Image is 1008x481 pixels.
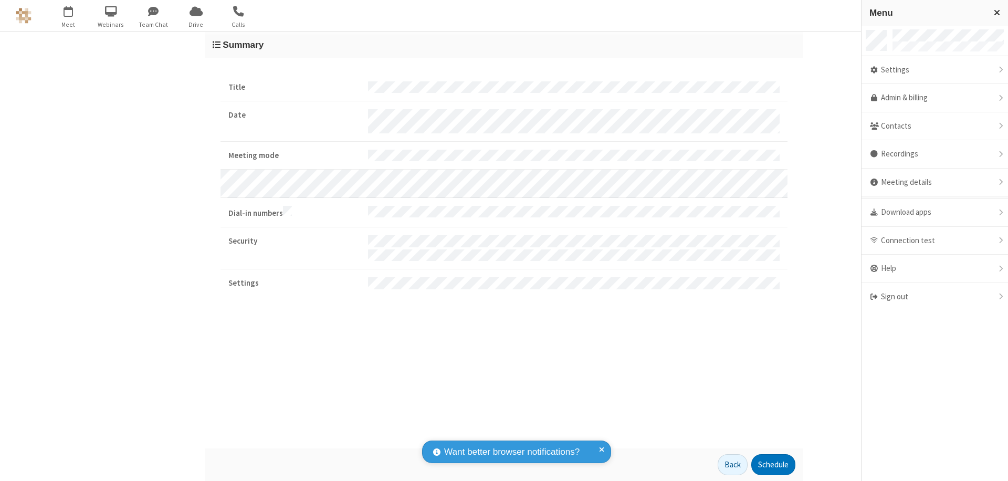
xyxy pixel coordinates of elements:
strong: Date [228,109,360,121]
button: Schedule [751,454,795,475]
div: Download apps [862,198,1008,227]
span: Webinars [91,20,131,29]
div: Settings [862,56,1008,85]
div: Meeting details [862,169,1008,197]
strong: Title [228,81,360,93]
a: Admin & billing [862,84,1008,112]
span: Team Chat [134,20,173,29]
div: Connection test [862,227,1008,255]
span: Calls [219,20,258,29]
span: Summary [223,39,264,50]
strong: Settings [228,277,360,289]
div: Help [862,255,1008,283]
div: Recordings [862,140,1008,169]
img: QA Selenium DO NOT DELETE OR CHANGE [16,8,31,24]
span: Drive [176,20,216,29]
button: Back [718,454,748,475]
strong: Security [228,235,360,247]
span: Want better browser notifications? [444,445,580,459]
h3: Menu [869,8,984,18]
div: Contacts [862,112,1008,141]
strong: Meeting mode [228,150,360,162]
strong: Dial-in numbers [228,206,360,219]
span: Meet [49,20,88,29]
div: Sign out [862,283,1008,311]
